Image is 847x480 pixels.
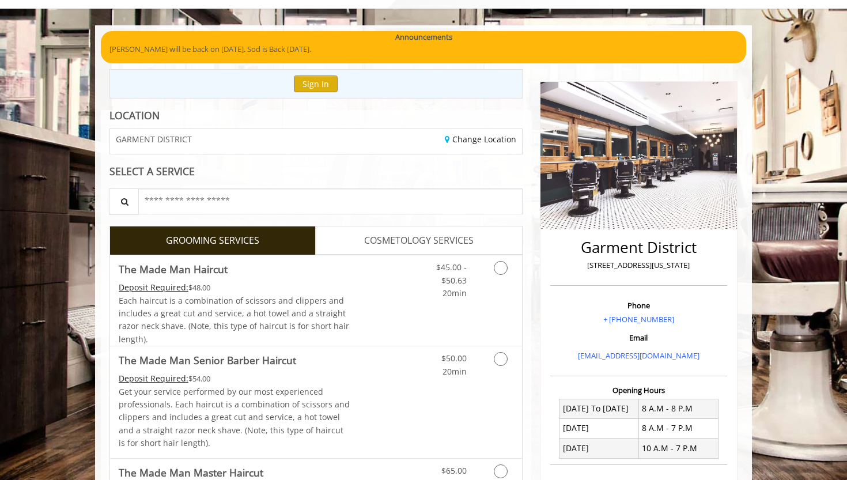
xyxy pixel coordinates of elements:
[578,350,699,361] a: [EMAIL_ADDRESS][DOMAIN_NAME]
[109,188,139,214] button: Service Search
[553,334,724,342] h3: Email
[603,314,674,324] a: + [PHONE_NUMBER]
[559,399,639,418] td: [DATE] To [DATE]
[441,353,467,364] span: $50.00
[638,418,718,438] td: 8 A.M - 7 P.M
[109,108,160,122] b: LOCATION
[443,288,467,298] span: 20min
[436,262,467,285] span: $45.00 - $50.63
[559,439,639,458] td: [DATE]
[119,385,350,450] p: Get your service performed by our most experienced professionals. Each haircut is a combination o...
[364,233,474,248] span: COSMETOLOGY SERVICES
[441,465,467,476] span: $65.00
[445,134,516,145] a: Change Location
[166,233,259,248] span: GROOMING SERVICES
[116,135,192,143] span: GARMENT DISTRICT
[638,399,718,418] td: 8 A.M - 8 P.M
[553,301,724,309] h3: Phone
[443,366,467,377] span: 20min
[119,352,296,368] b: The Made Man Senior Barber Haircut
[119,373,188,384] span: This service needs some Advance to be paid before we block your appointment
[294,75,338,92] button: Sign In
[119,295,349,345] span: Each haircut is a combination of scissors and clippers and includes a great cut and service, a ho...
[109,43,738,55] p: [PERSON_NAME] will be back on [DATE]. Sod is Back [DATE].
[109,166,523,177] div: SELECT A SERVICE
[559,418,639,438] td: [DATE]
[553,259,724,271] p: [STREET_ADDRESS][US_STATE]
[638,439,718,458] td: 10 A.M - 7 P.M
[119,372,350,385] div: $54.00
[553,239,724,256] h2: Garment District
[119,282,188,293] span: This service needs some Advance to be paid before we block your appointment
[119,281,350,294] div: $48.00
[395,31,452,43] b: Announcements
[550,386,727,394] h3: Opening Hours
[119,261,228,277] b: The Made Man Haircut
